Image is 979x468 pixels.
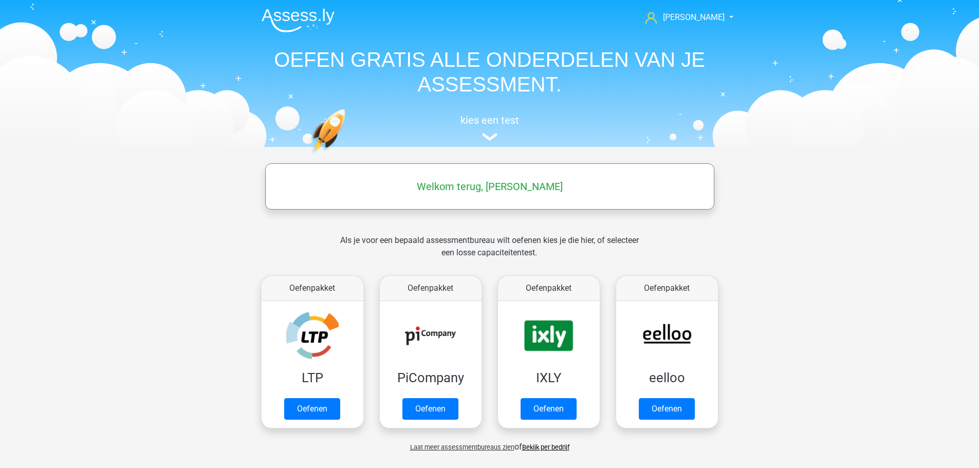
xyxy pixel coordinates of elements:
[262,8,335,32] img: Assessly
[284,398,340,420] a: Oefenen
[270,180,709,193] h5: Welkom terug, [PERSON_NAME]
[663,12,725,22] span: [PERSON_NAME]
[253,114,726,141] a: kies een test
[521,398,577,420] a: Oefenen
[639,398,695,420] a: Oefenen
[253,47,726,97] h1: OEFEN GRATIS ALLE ONDERDELEN VAN JE ASSESSMENT.
[522,443,569,451] a: Bekijk per bedrijf
[641,11,726,24] a: [PERSON_NAME]
[332,234,647,271] div: Als je voor een bepaald assessmentbureau wilt oefenen kies je die hier, of selecteer een losse ca...
[253,114,726,126] h5: kies een test
[402,398,458,420] a: Oefenen
[410,443,514,451] span: Laat meer assessmentbureaus zien
[310,109,385,202] img: oefenen
[253,433,726,453] div: of
[482,133,497,141] img: assessment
